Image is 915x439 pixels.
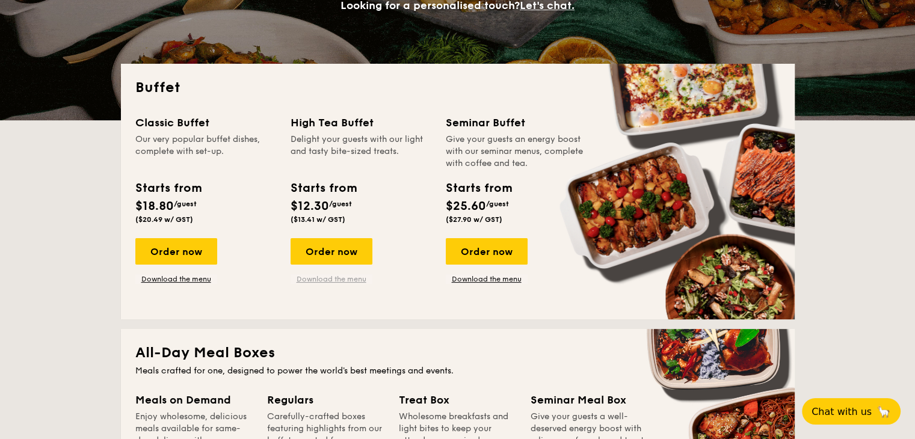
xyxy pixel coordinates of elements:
[135,179,201,197] div: Starts from
[291,238,372,265] div: Order now
[291,274,372,284] a: Download the menu
[135,343,780,363] h2: All-Day Meal Boxes
[531,391,648,408] div: Seminar Meal Box
[135,365,780,377] div: Meals crafted for one, designed to power the world's best meetings and events.
[446,179,511,197] div: Starts from
[291,134,431,170] div: Delight your guests with our light and tasty bite-sized treats.
[291,114,431,131] div: High Tea Buffet
[135,114,276,131] div: Classic Buffet
[267,391,384,408] div: Regulars
[291,179,356,197] div: Starts from
[291,215,345,224] span: ($13.41 w/ GST)
[446,134,587,170] div: Give your guests an energy boost with our seminar menus, complete with coffee and tea.
[135,274,217,284] a: Download the menu
[291,199,329,213] span: $12.30
[446,199,486,213] span: $25.60
[174,200,197,208] span: /guest
[135,215,193,224] span: ($20.49 w/ GST)
[135,199,174,213] span: $18.80
[876,405,891,419] span: 🦙
[399,391,516,408] div: Treat Box
[135,238,217,265] div: Order now
[446,238,528,265] div: Order now
[135,78,780,97] h2: Buffet
[446,274,528,284] a: Download the menu
[135,134,276,170] div: Our very popular buffet dishes, complete with set-up.
[446,215,502,224] span: ($27.90 w/ GST)
[135,391,253,408] div: Meals on Demand
[802,398,901,425] button: Chat with us🦙
[446,114,587,131] div: Seminar Buffet
[812,406,872,417] span: Chat with us
[329,200,352,208] span: /guest
[486,200,509,208] span: /guest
